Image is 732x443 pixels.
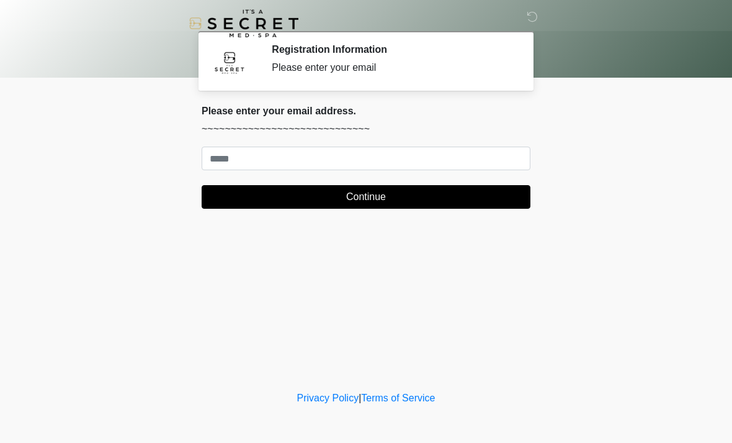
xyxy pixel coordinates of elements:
div: Please enter your email [272,60,512,75]
p: ~~~~~~~~~~~~~~~~~~~~~~~~~~~~~ [202,122,530,137]
a: Privacy Policy [297,393,359,403]
button: Continue [202,185,530,209]
img: Agent Avatar [211,43,248,81]
img: It's A Secret Med Spa Logo [189,9,298,37]
h2: Registration Information [272,43,512,55]
a: | [359,393,361,403]
h2: Please enter your email address. [202,105,530,117]
a: Terms of Service [361,393,435,403]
